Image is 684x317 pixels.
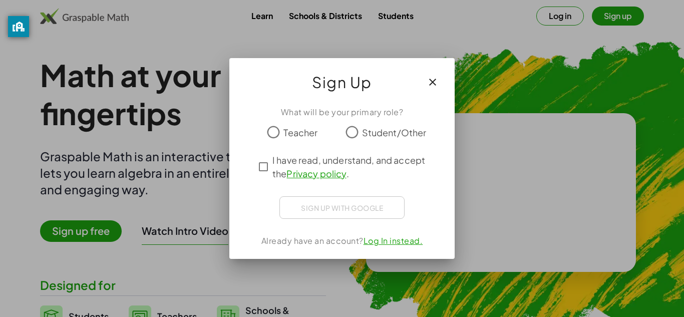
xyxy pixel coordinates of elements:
span: Student/Other [362,126,427,139]
a: Log In instead. [364,235,423,246]
button: privacy banner [8,16,29,37]
span: I have read, understand, and accept the . [272,153,430,180]
a: Privacy policy [286,168,346,179]
span: Sign Up [312,70,372,94]
span: Teacher [283,126,317,139]
div: Already have an account? [241,235,443,247]
div: What will be your primary role? [241,106,443,118]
